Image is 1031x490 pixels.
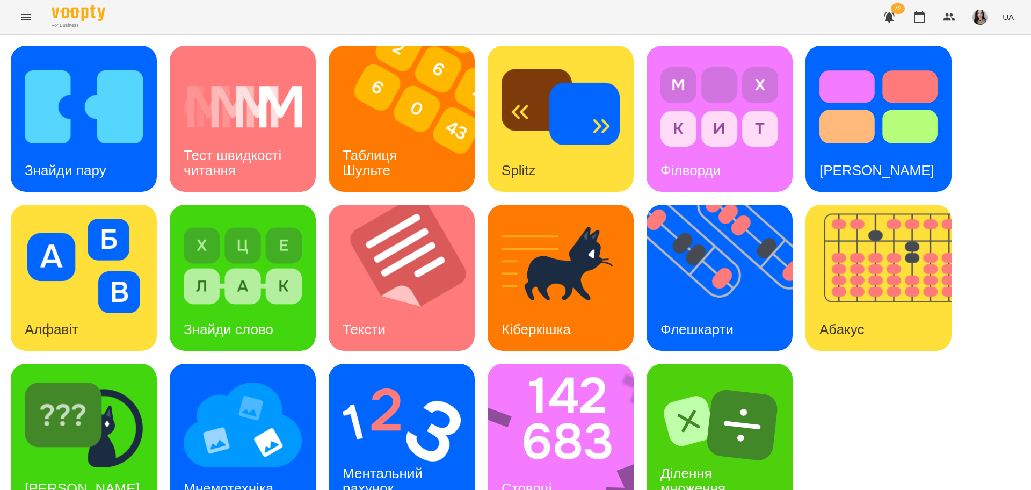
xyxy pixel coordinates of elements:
[170,205,316,351] a: Знайди словоЗнайди слово
[660,378,779,472] img: Ділення множення
[805,205,965,351] img: Абакус
[502,219,620,313] img: Кіберкішка
[343,321,386,337] h3: Тексти
[184,219,302,313] img: Знайди слово
[805,205,952,351] a: АбакусАбакус
[1003,11,1014,23] span: UA
[52,22,105,29] span: For Business
[660,321,734,337] h3: Флешкарти
[25,219,143,313] img: Алфавіт
[343,147,401,178] h3: Таблиця Шульте
[11,205,157,351] a: АлфавітАлфавіт
[972,10,988,25] img: 23d2127efeede578f11da5c146792859.jpg
[25,321,78,337] h3: Алфавіт
[660,60,779,154] img: Філворди
[329,46,488,192] img: Таблиця Шульте
[184,60,302,154] img: Тест швидкості читання
[805,46,952,192] a: Тест Струпа[PERSON_NAME]
[647,205,793,351] a: ФлешкартиФлешкарти
[25,378,143,472] img: Знайди Кіберкішку
[184,378,302,472] img: Мнемотехніка
[819,321,864,337] h3: Абакус
[819,60,938,154] img: Тест Струпа
[52,5,105,21] img: Voopty Logo
[25,60,143,154] img: Знайди пару
[170,46,316,192] a: Тест швидкості читанняТест швидкості читання
[488,205,634,351] a: КіберкішкаКіберкішка
[488,46,634,192] a: SplitzSplitz
[819,162,934,178] h3: [PERSON_NAME]
[184,321,273,337] h3: Знайди слово
[891,3,905,14] span: 72
[502,162,536,178] h3: Splitz
[502,60,620,154] img: Splitz
[13,4,39,30] button: Menu
[329,205,475,351] a: ТекстиТексти
[184,147,285,178] h3: Тест швидкості читання
[25,162,106,178] h3: Знайди пару
[343,378,461,472] img: Ментальний рахунок
[329,205,488,351] img: Тексти
[329,46,475,192] a: Таблиця ШультеТаблиця Шульте
[647,46,793,192] a: ФілвордиФілворди
[660,162,721,178] h3: Філворди
[502,321,571,337] h3: Кіберкішка
[647,205,806,351] img: Флешкарти
[11,46,157,192] a: Знайди паруЗнайди пару
[998,7,1018,27] button: UA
